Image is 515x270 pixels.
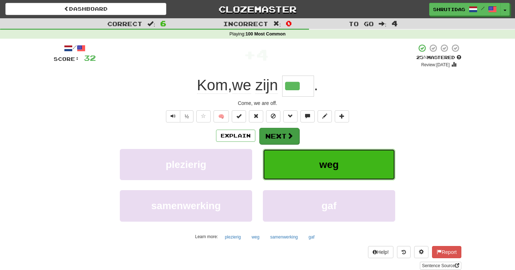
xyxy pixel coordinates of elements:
[120,149,252,180] button: plezierig
[166,159,206,170] span: plezierig
[314,77,318,93] span: .
[335,110,349,122] button: Add to collection (alt+a)
[300,110,315,122] button: Discuss sentence (alt+u)
[322,200,337,211] span: gaf
[397,246,411,258] button: Round history (alt+y)
[433,6,465,13] span: ShrutiDas
[481,6,485,11] span: /
[177,3,338,15] a: Clozemaster
[416,54,427,60] span: 25 %
[305,232,319,242] button: gaf
[232,77,251,94] span: we
[283,110,298,122] button: Grammar (alt+g)
[420,262,461,270] a: Sentence Source
[266,232,301,242] button: samenwerking
[197,77,282,93] span: ,
[107,20,142,27] span: Correct
[147,21,155,27] span: :
[368,246,393,258] button: Help!
[432,246,461,258] button: Report
[266,110,280,122] button: Ignore sentence (alt+i)
[223,20,268,27] span: Incorrect
[195,234,218,239] small: Learn more:
[379,21,387,27] span: :
[249,110,263,122] button: Reset to 0% Mastered (alt+r)
[416,54,461,61] div: Mastered
[54,44,96,53] div: /
[263,149,395,180] button: weg
[196,110,211,122] button: Favorite sentence (alt+f)
[318,110,332,122] button: Edit sentence (alt+d)
[421,62,450,67] small: Review: [DATE]
[256,45,269,63] span: 4
[84,53,96,62] span: 32
[216,130,255,142] button: Explain
[166,110,180,122] button: Play sentence audio (ctl+space)
[245,32,285,37] strong: 100 Most Common
[197,77,228,94] span: Kom
[54,56,79,62] span: Score:
[214,110,229,122] button: 🧠
[247,232,263,242] button: weg
[273,21,281,27] span: :
[160,19,166,28] span: 6
[263,190,395,221] button: gaf
[54,100,461,107] div: Come, we are off.
[259,128,299,144] button: Next
[392,19,398,28] span: 4
[120,190,252,221] button: samenwerking
[255,77,278,94] span: zijn
[244,44,256,65] span: +
[165,110,193,122] div: Text-to-speech controls
[232,110,246,122] button: Set this sentence to 100% Mastered (alt+m)
[319,159,339,170] span: weg
[429,3,501,16] a: ShrutiDas /
[180,110,193,122] button: ½
[151,200,221,211] span: samenwerking
[286,19,292,28] span: 0
[349,20,374,27] span: To go
[5,3,166,15] a: Dashboard
[221,232,245,242] button: plezierig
